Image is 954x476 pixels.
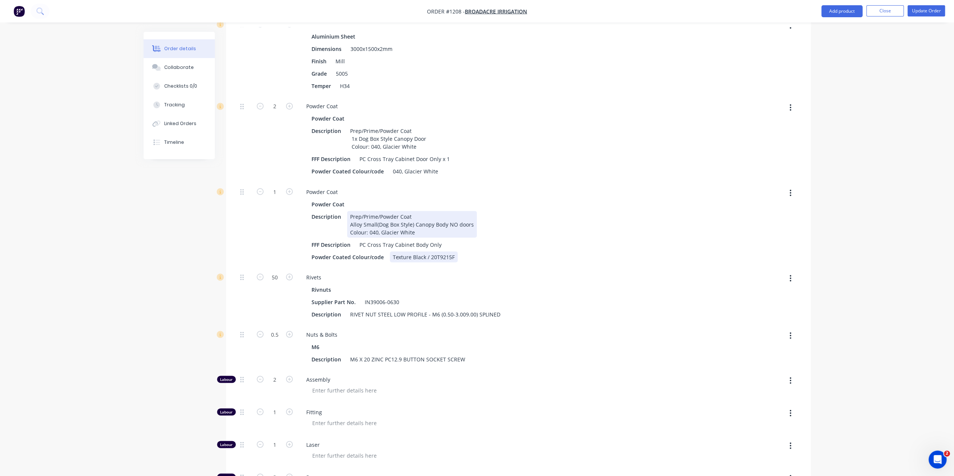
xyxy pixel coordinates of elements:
div: PC Cross Tray Cabinet Door Only x 1 [356,154,453,164]
div: 3000x1500x2mm [347,43,395,54]
div: Labour [217,441,236,448]
div: Linked Orders [164,120,196,127]
button: Add product [821,5,863,17]
div: Description [309,211,344,222]
div: Nuts & Bolts [300,329,343,340]
div: FFF Description [309,239,353,250]
button: Tracking [144,95,215,114]
button: Linked Orders [144,114,215,133]
div: Supplier Part No. [309,296,359,307]
span: 2 [944,451,950,457]
div: 040, Glacier White [390,166,441,177]
div: PC Cross Tray Cabinet Body Only [356,239,445,250]
div: Labour [217,408,236,415]
div: H34 [337,81,353,91]
span: Assembly [306,375,594,383]
button: Close [866,5,904,16]
div: Tracking [164,101,185,108]
div: Prep/Prime/Powder Coat 1x Dog Box Style Canopy Door Colour: 040, Glacier White [347,125,429,152]
div: FFF Description [309,154,353,164]
div: Grade [309,68,330,79]
button: Collaborate [144,58,215,77]
button: Order details [144,39,215,58]
div: Powder Coated Colour/code [309,251,387,262]
div: M6 [312,341,322,352]
div: Rivets [300,272,327,282]
div: Powder Coat [312,198,347,209]
div: RIVET NUT STEEL LOW PROFILE - M6 (0.50-3.009.00) SPLINED [347,309,503,319]
span: Fitting [306,408,594,416]
button: Checklists 0/0 [144,77,215,95]
div: M6 X 20 ZINC PC12.9 BUTTON SOCKET SCREW [347,354,468,364]
div: Aluminium Sheet [312,31,358,42]
button: Timeline [144,133,215,152]
div: Description [309,354,344,364]
button: Update Order [908,5,945,16]
div: Labour [217,376,236,383]
div: Description [309,309,344,319]
div: Mill [332,56,348,67]
iframe: Intercom live chat [929,451,947,469]
div: 5005 [333,68,351,79]
span: Order #1208 - [427,8,465,15]
a: Broadacre Irrigation [465,8,527,15]
div: Texture Black / 20T9215F [390,251,458,262]
div: Rivnuts [312,284,334,295]
div: Powder Coat [300,186,344,197]
span: Laser [306,440,594,448]
div: Checklists 0/0 [164,83,197,90]
div: Collaborate [164,64,194,71]
img: Factory [13,6,25,17]
div: Powder Coat [300,101,344,112]
div: Order details [164,45,196,52]
div: Finish [309,56,329,67]
div: Prep/Prime/Powder Coat Alloy Small(Dog Box Style) Canopy Body NO doors Colour: 040, Glacier White [347,211,477,237]
div: IN39006-0630 [362,296,402,307]
div: Timeline [164,139,184,146]
div: Powder Coat [312,113,347,124]
div: Description [309,125,344,136]
div: Dimensions [309,43,344,54]
div: Temper [309,81,334,91]
div: Powder Coated Colour/code [309,166,387,177]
